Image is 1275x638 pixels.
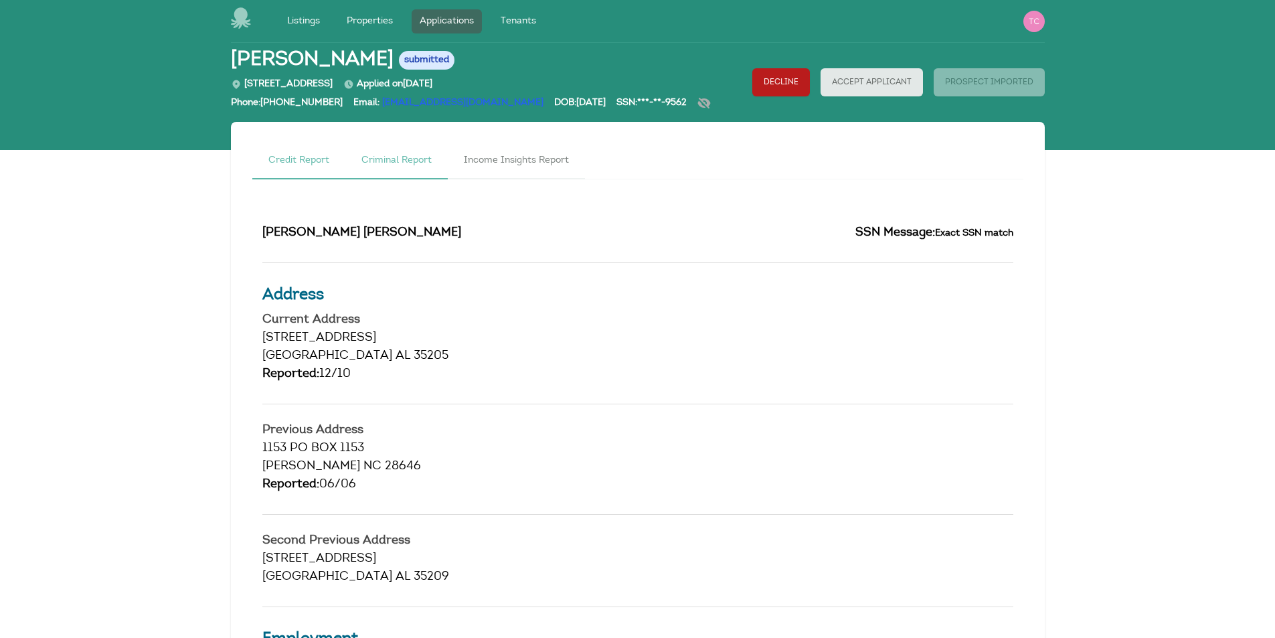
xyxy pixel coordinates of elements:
span: SSN Message: [855,227,935,239]
a: Listings [279,9,328,33]
button: Accept Applicant [821,68,923,96]
div: 12/10 [262,366,1013,384]
h2: [PERSON_NAME] [PERSON_NAME] [262,224,628,242]
div: DOB: [DATE] [554,96,606,116]
div: Email: [353,96,543,116]
a: [EMAIL_ADDRESS][DOMAIN_NAME] [382,98,543,108]
span: [STREET_ADDRESS] [262,553,376,565]
nav: Tabs [252,143,1023,179]
span: 35205 [414,350,448,362]
span: [STREET_ADDRESS] [231,80,333,89]
span: NC [363,461,381,473]
span: [PERSON_NAME] [231,48,394,72]
span: 1153 PO BOX 1153 [262,443,364,455]
a: Tenants [493,9,544,33]
div: Phone: [PHONE_NUMBER] [231,96,343,116]
a: Criminal Report [345,143,448,179]
span: Reported: [262,368,319,380]
h4: Second Previous Address [262,535,1013,547]
a: Credit Report [252,143,345,179]
a: Properties [339,9,401,33]
span: submitted [399,51,454,70]
span: AL [396,350,410,362]
span: [GEOGRAPHIC_DATA] [262,571,392,583]
h3: Address [262,283,1013,307]
span: AL [396,571,410,583]
h4: Current Address [262,314,1013,326]
span: Applied on [DATE] [343,80,432,89]
button: Decline [752,68,810,96]
span: [STREET_ADDRESS] [262,332,376,344]
h4: Previous Address [262,424,1013,436]
span: 28646 [385,461,421,473]
span: Reported: [262,479,319,491]
span: [PERSON_NAME] [262,461,360,473]
a: Applications [412,9,482,33]
a: Income Insights Report [448,143,585,179]
div: 06/06 [262,476,1013,494]
small: Exact SSN match [935,228,1013,238]
span: 35209 [414,571,449,583]
span: [GEOGRAPHIC_DATA] [262,350,392,362]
